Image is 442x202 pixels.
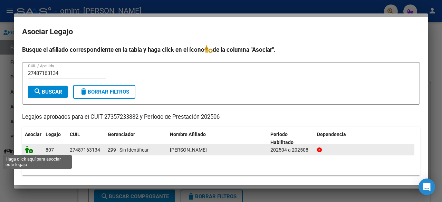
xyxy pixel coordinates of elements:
[33,87,42,96] mat-icon: search
[270,146,311,154] div: 202504 a 202508
[22,127,43,150] datatable-header-cell: Asociar
[67,127,105,150] datatable-header-cell: CUIL
[25,132,41,137] span: Asociar
[108,132,135,137] span: Gerenciador
[70,132,80,137] span: CUIL
[314,127,415,150] datatable-header-cell: Dependencia
[419,179,435,195] div: Open Intercom Messenger
[22,158,420,175] div: 1 registros
[317,132,346,137] span: Dependencia
[22,25,420,38] h2: Asociar Legajo
[79,89,129,95] span: Borrar Filtros
[105,127,167,150] datatable-header-cell: Gerenciador
[22,113,420,122] p: Legajos aprobados para el CUIT 27357233882 y Período de Prestación 202506
[46,147,54,153] span: 807
[46,132,61,137] span: Legajo
[28,86,68,98] button: Buscar
[268,127,314,150] datatable-header-cell: Periodo Habilitado
[79,87,88,96] mat-icon: delete
[170,132,206,137] span: Nombre Afiliado
[43,127,67,150] datatable-header-cell: Legajo
[167,127,268,150] datatable-header-cell: Nombre Afiliado
[22,45,420,54] h4: Busque el afiliado correspondiente en la tabla y haga click en el ícono de la columna "Asociar".
[108,147,149,153] span: Z99 - Sin Identificar
[70,146,100,154] div: 27487163134
[33,89,62,95] span: Buscar
[73,85,135,99] button: Borrar Filtros
[270,132,294,145] span: Periodo Habilitado
[170,147,207,153] span: SPINA BIANCA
